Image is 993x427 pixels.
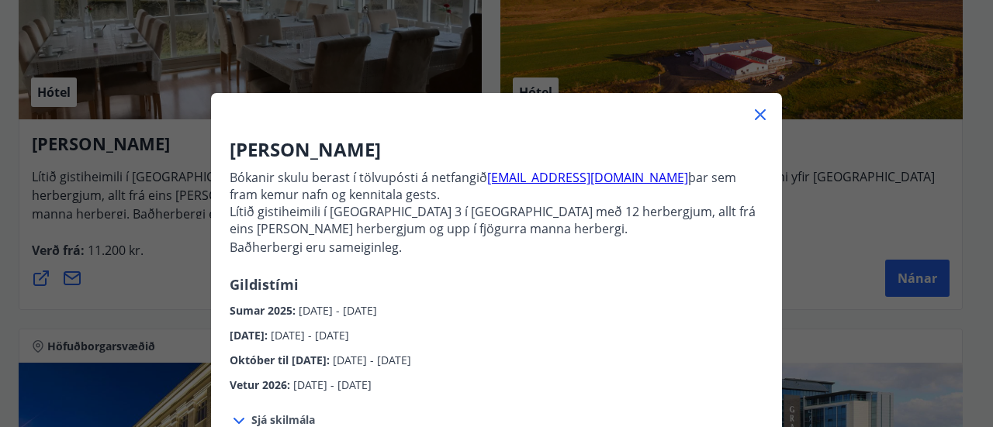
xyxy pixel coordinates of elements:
span: Vetur 2026 : [230,377,293,392]
h3: [PERSON_NAME] [230,136,763,163]
span: [DATE] - [DATE] [299,303,377,318]
span: [DATE] - [DATE] [333,353,411,367]
span: Gildistími [230,275,299,294]
span: [DATE] - [DATE] [271,328,349,343]
span: Október til [DATE] : [230,353,333,367]
span: [DATE] : [230,328,271,343]
p: Lítið gistiheimili í [GEOGRAPHIC_DATA] 3 í [GEOGRAPHIC_DATA] með 12 herbergjum, allt frá eins [PE... [230,203,763,256]
span: Sumar 2025 : [230,303,299,318]
p: Bókanir skulu berast í tölvupósti á netfangið þar sem fram kemur nafn og kennitala gests. [230,169,763,203]
a: [EMAIL_ADDRESS][DOMAIN_NAME] [487,169,688,186]
span: [DATE] - [DATE] [293,377,372,392]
